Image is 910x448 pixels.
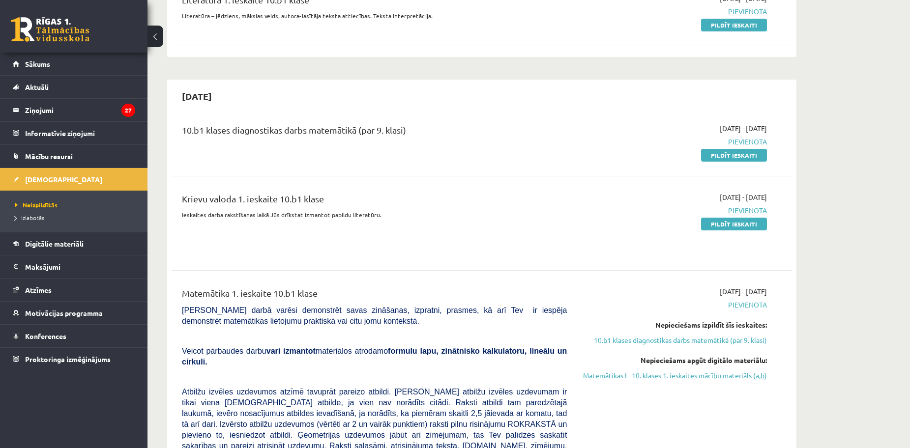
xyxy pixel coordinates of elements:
span: Proktoringa izmēģinājums [25,355,111,364]
b: formulu lapu, zinātnisko kalkulatoru, lineālu un cirkuli. [182,347,567,366]
a: Matemātikas I - 10. klases 1. ieskaites mācību materiāls (a,b) [582,370,767,381]
span: Izlabotās [15,214,44,222]
span: [DATE] - [DATE] [720,192,767,202]
span: Pievienota [582,6,767,17]
a: Atzīmes [13,279,135,301]
a: Sākums [13,53,135,75]
span: [DATE] - [DATE] [720,286,767,297]
a: Mācību resursi [13,145,135,168]
span: Atzīmes [25,285,52,294]
p: Literatūra – jēdziens, mākslas veids, autora-lasītāja teksta attiecības. Teksta interpretācija. [182,11,567,20]
div: 10.b1 klases diagnostikas darbs matemātikā (par 9. klasi) [182,123,567,141]
span: [DATE] - [DATE] [720,123,767,134]
a: 10.b1 klases diagnostikas darbs matemātikā (par 9. klasi) [582,335,767,345]
b: vari izmantot [266,347,316,355]
a: Pildīt ieskaiti [701,218,767,230]
a: Izlabotās [15,213,138,222]
a: [DEMOGRAPHIC_DATA] [13,168,135,191]
span: Pievienota [582,205,767,216]
span: Veicot pārbaudes darbu materiālos atrodamo [182,347,567,366]
span: Konferences [25,332,66,340]
span: Motivācijas programma [25,308,103,317]
a: Rīgas 1. Tālmācības vidusskola [11,17,89,42]
a: Neizpildītās [15,200,138,209]
a: Digitālie materiāli [13,232,135,255]
p: Ieskaites darba rakstīšanas laikā Jūs drīkstat izmantot papildu literatūru. [182,210,567,219]
div: Nepieciešams apgūt digitālo materiālu: [582,355,767,365]
div: Krievu valoda 1. ieskaite 10.b1 klase [182,192,567,210]
span: [DEMOGRAPHIC_DATA] [25,175,102,184]
a: Motivācijas programma [13,302,135,324]
a: Aktuāli [13,76,135,98]
a: Informatīvie ziņojumi [13,122,135,144]
span: Pievienota [582,300,767,310]
a: Pildīt ieskaiti [701,149,767,162]
a: Konferences [13,325,135,347]
div: Nepieciešams izpildīt šīs ieskaites: [582,320,767,330]
legend: Ziņojumi [25,99,135,121]
a: Proktoringa izmēģinājums [13,348,135,370]
a: Maksājumi [13,255,135,278]
div: Matemātika 1. ieskaite 10.b1 klase [182,286,567,305]
h2: [DATE] [172,84,222,108]
span: [PERSON_NAME] darbā varēsi demonstrēt savas zināšanas, izpratni, prasmes, kā arī Tev ir iespēja d... [182,306,567,325]
a: Ziņojumi27 [13,99,135,121]
span: Digitālie materiāli [25,239,84,248]
legend: Informatīvie ziņojumi [25,122,135,144]
span: Pievienota [582,137,767,147]
span: Sākums [25,59,50,68]
legend: Maksājumi [25,255,135,278]
span: Mācību resursi [25,152,73,161]
span: Neizpildītās [15,201,58,209]
span: Aktuāli [25,83,49,91]
i: 27 [121,104,135,117]
a: Pildīt ieskaiti [701,19,767,31]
